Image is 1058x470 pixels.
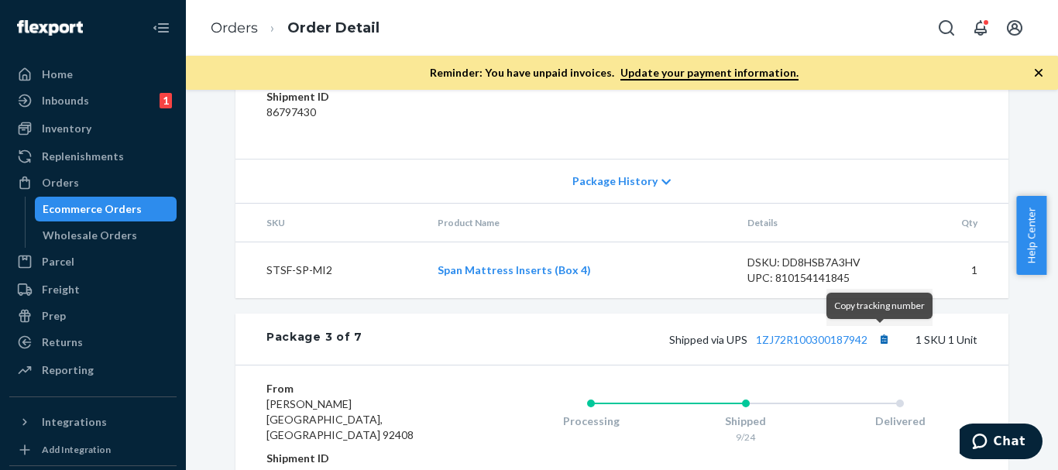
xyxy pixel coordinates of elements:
td: STSF-SP-MI2 [235,242,425,299]
td: 1 [905,242,1008,299]
a: Update your payment information. [620,66,799,81]
th: Qty [905,204,1008,242]
div: Shipped [668,413,823,429]
div: Reporting [42,362,94,378]
dt: Shipment ID [266,451,452,466]
div: Add Integration [42,443,111,456]
a: Wholesale Orders [35,223,177,248]
a: Replenishments [9,144,177,169]
div: Replenishments [42,149,124,164]
th: Details [735,204,905,242]
div: Home [42,67,73,82]
div: 1 SKU 1 Unit [362,329,977,349]
button: Open account menu [999,12,1030,43]
a: Inventory [9,116,177,141]
a: Span Mattress Inserts (Box 4) [438,263,591,276]
div: 1 [160,93,172,108]
a: 1ZJ72R100300187942 [756,333,867,346]
th: SKU [235,204,425,242]
button: Help Center [1016,196,1046,275]
a: Returns [9,330,177,355]
a: Orders [9,170,177,195]
a: Reporting [9,358,177,383]
div: Package 3 of 7 [266,329,362,349]
th: Product Name [425,204,735,242]
div: Prep [42,308,66,324]
div: Inbounds [42,93,89,108]
span: Shipped via UPS [669,333,894,346]
div: Wholesale Orders [43,228,137,243]
a: Order Detail [287,19,380,36]
div: Returns [42,334,83,350]
dd: 86797430 [266,105,452,120]
div: Ecommerce Orders [43,201,142,217]
a: Inbounds1 [9,88,177,113]
div: UPC: 810154141845 [747,270,893,286]
p: Reminder: You have unpaid invoices. [430,65,799,81]
ol: breadcrumbs [198,5,392,51]
a: Freight [9,277,177,302]
span: [PERSON_NAME] [GEOGRAPHIC_DATA], [GEOGRAPHIC_DATA] 92408 [266,397,414,441]
div: Inventory [42,121,91,136]
iframe: Opens a widget where you can chat to one of our agents [960,424,1043,462]
div: Processing [514,413,668,429]
span: Copy tracking number [834,300,925,311]
div: 9/24 [668,431,823,444]
a: Add Integration [9,441,177,459]
dt: Shipment ID [266,89,452,105]
div: Orders [42,175,79,190]
a: Home [9,62,177,87]
div: Parcel [42,254,74,269]
button: Open notifications [965,12,996,43]
a: Ecommerce Orders [35,197,177,221]
span: Package History [572,173,658,189]
dt: From [266,381,452,396]
div: Integrations [42,414,107,430]
div: Freight [42,282,80,297]
button: Copy tracking number [874,329,894,349]
a: Prep [9,304,177,328]
button: Close Navigation [146,12,177,43]
button: Integrations [9,410,177,434]
button: Open Search Box [931,12,962,43]
a: Parcel [9,249,177,274]
img: Flexport logo [17,20,83,36]
div: DSKU: DD8HSB7A3HV [747,255,893,270]
a: Orders [211,19,258,36]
